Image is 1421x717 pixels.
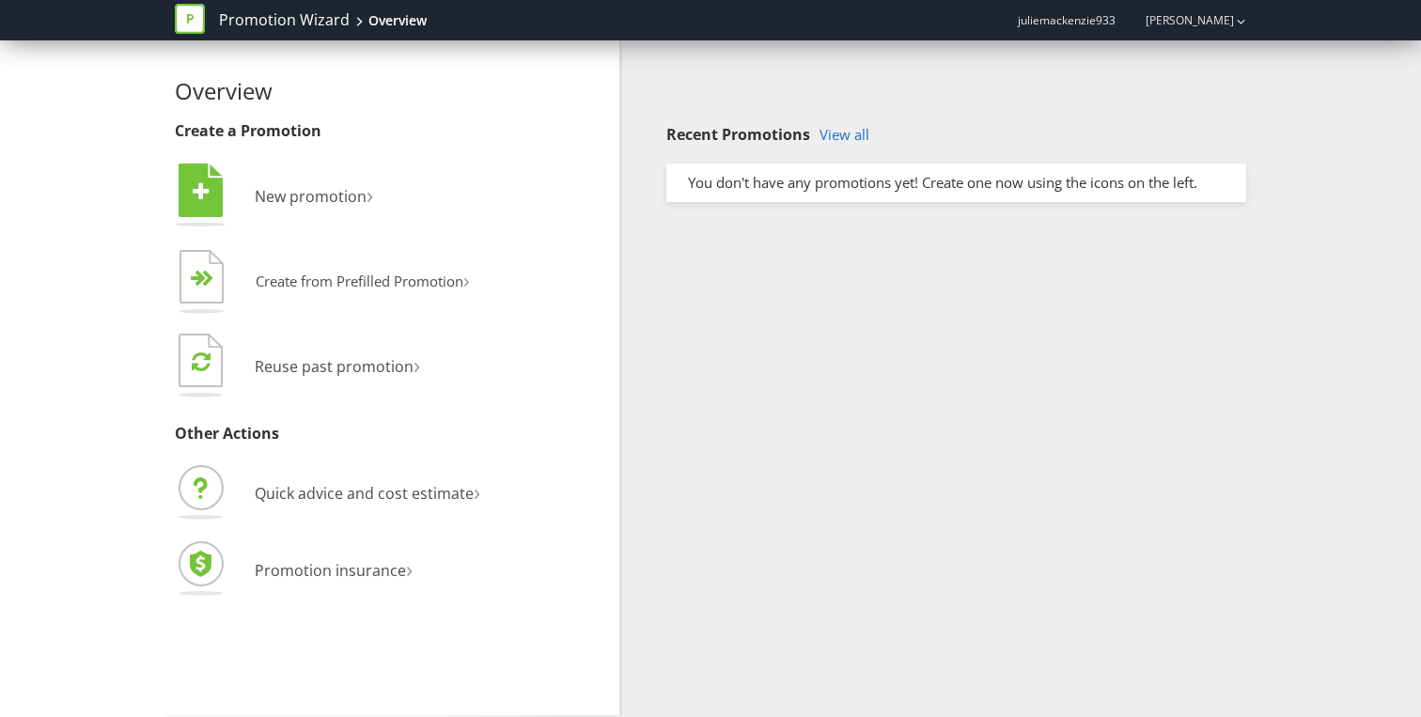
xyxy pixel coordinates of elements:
[256,272,463,290] span: Create from Prefilled Promotion
[175,245,471,320] button: Create from Prefilled Promotion›
[674,173,1239,193] div: You don't have any promotions yet! Create one now using the icons on the left.
[175,79,605,103] h2: Overview
[414,349,420,380] span: ›
[463,265,470,294] span: ›
[368,11,427,30] div: Overview
[219,9,350,31] a: Promotion Wizard
[255,356,414,377] span: Reuse past promotion
[255,186,367,207] span: New promotion
[175,123,605,140] h3: Create a Promotion
[367,179,373,210] span: ›
[192,351,211,372] tspan: 
[175,560,413,581] a: Promotion insurance›
[1127,12,1234,28] a: [PERSON_NAME]
[1018,12,1116,28] span: juliemackenzie933
[666,124,810,145] span: Recent Promotions
[175,426,605,443] h3: Other Actions
[406,553,413,584] span: ›
[820,127,869,143] a: View all
[193,181,210,202] tspan: 
[474,475,480,507] span: ›
[255,560,406,581] span: Promotion insurance
[202,270,214,288] tspan: 
[175,483,480,504] a: Quick advice and cost estimate›
[255,483,474,504] span: Quick advice and cost estimate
